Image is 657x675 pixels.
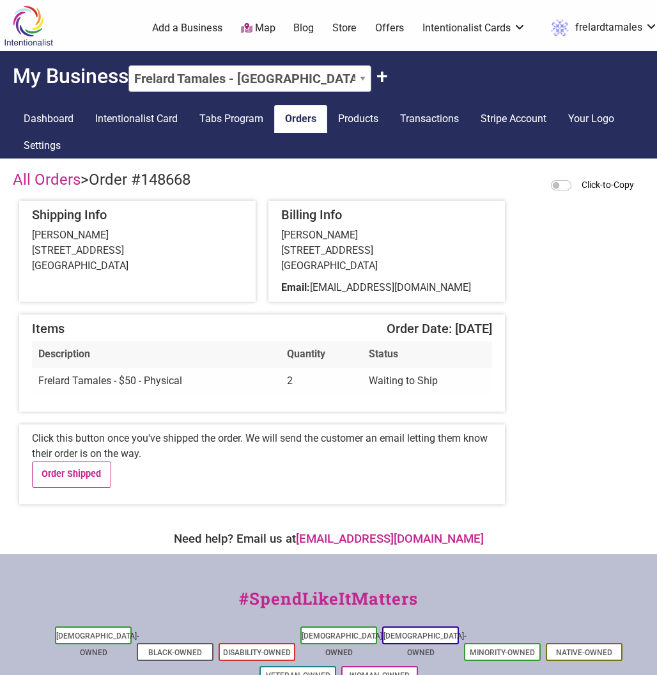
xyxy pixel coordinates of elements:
[362,368,492,395] td: Waiting to Ship
[296,532,484,546] a: [EMAIL_ADDRESS][DOMAIN_NAME]
[470,105,557,133] a: Stripe Account
[557,105,625,133] a: Your Logo
[281,228,492,274] div: [PERSON_NAME] [STREET_ADDRESS] [GEOGRAPHIC_DATA]
[362,341,492,368] th: Status
[387,321,492,336] span: Order Date: [DATE]
[241,21,275,36] a: Map
[13,171,81,189] a: All Orders
[32,368,281,395] td: Frelard Tamales - $50 - Physical
[375,21,404,35] a: Offers
[13,171,190,189] h4: >
[556,648,612,657] a: Native-Owned
[376,64,388,88] button: Claim Another
[564,177,644,193] div: When activated, clicking on any blue dashed outlined area will copy the contents to your clipboard.
[470,648,535,657] a: Minority-Owned
[293,21,314,35] a: Blog
[6,530,651,548] div: Need help? Email us at
[13,105,84,133] a: Dashboard
[32,207,243,222] h5: Shipping Info
[152,21,222,35] a: Add a Business
[189,105,274,133] a: Tabs Program
[32,228,243,274] div: [PERSON_NAME] [STREET_ADDRESS] [GEOGRAPHIC_DATA]
[32,462,111,488] a: Order Shipped
[32,321,65,336] span: Items
[281,207,492,222] h5: Billing Info
[32,341,281,368] th: Description
[281,341,362,368] th: Quantity
[148,648,202,657] a: Black-Owned
[89,171,190,189] span: Order #148668
[13,132,72,160] a: Settings
[310,281,471,293] span: [EMAIL_ADDRESS][DOMAIN_NAME]
[223,648,291,657] a: Disability-Owned
[332,21,357,35] a: Store
[281,368,362,395] td: 2
[274,105,327,133] a: Orders
[84,105,189,133] a: Intentionalist Card
[302,632,385,657] a: [DEMOGRAPHIC_DATA]-Owned
[281,281,310,293] b: Email:
[389,105,470,133] a: Transactions
[327,105,389,133] a: Products
[422,21,526,35] a: Intentionalist Cards
[582,177,634,193] label: Click-to-Copy
[383,632,467,657] a: [DEMOGRAPHIC_DATA]-Owned
[56,632,139,657] a: [DEMOGRAPHIC_DATA]-Owned
[19,424,505,504] div: Click this button once you've shipped the order. We will send the customer an email letting them ...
